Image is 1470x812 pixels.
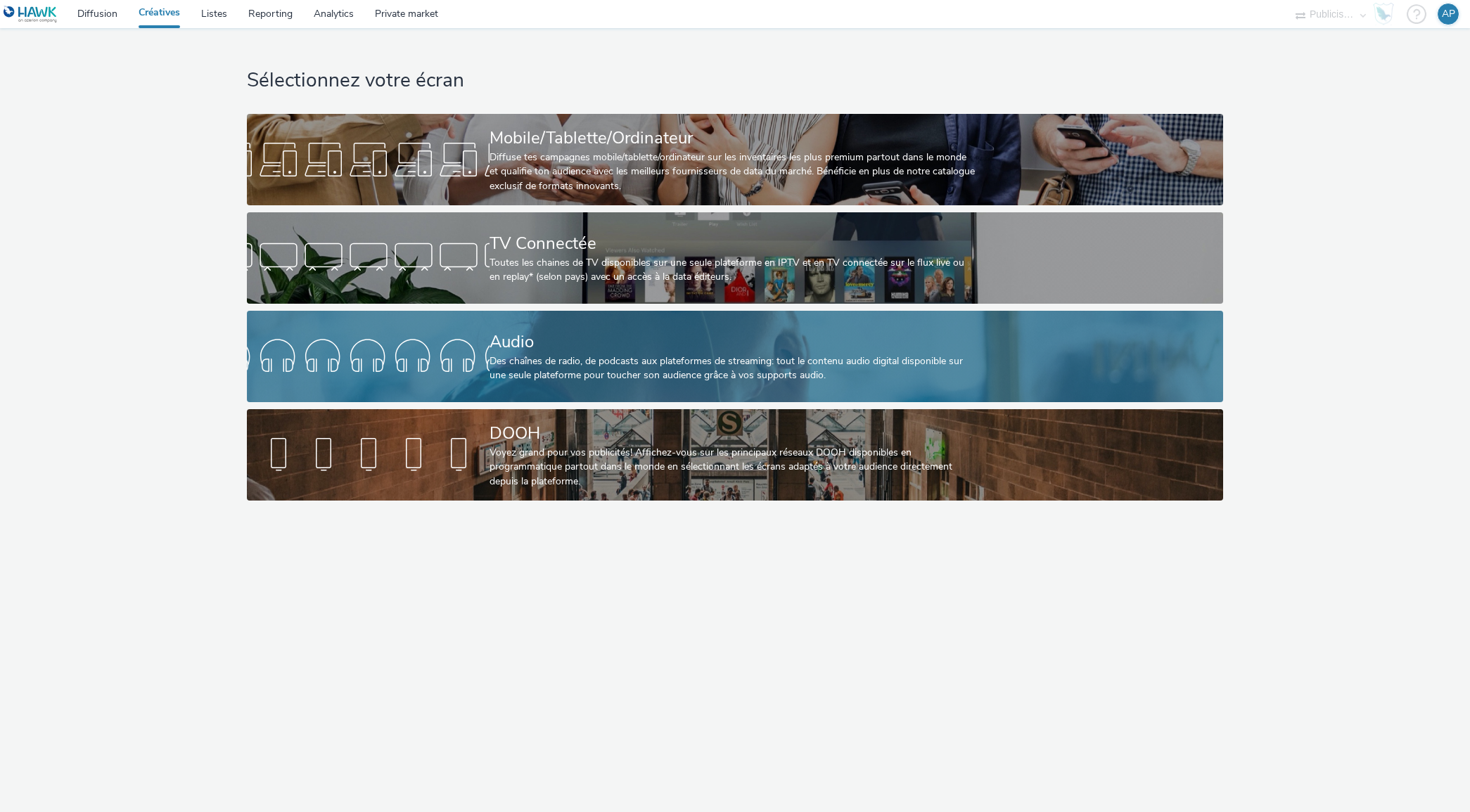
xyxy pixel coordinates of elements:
a: DOOHVoyez grand pour vos publicités! Affichez-vous sur les principaux réseaux DOOH disponibles en... [247,409,1224,501]
a: AudioDes chaînes de radio, de podcasts aux plateformes de streaming: tout le contenu audio digita... [247,311,1224,402]
div: Toutes les chaines de TV disponibles sur une seule plateforme en IPTV et en TV connectée sur le f... [490,256,975,285]
div: Voyez grand pour vos publicités! Affichez-vous sur les principaux réseaux DOOH disponibles en pro... [490,446,975,489]
div: Des chaînes de radio, de podcasts aux plateformes de streaming: tout le contenu audio digital dis... [490,354,975,383]
div: Mobile/Tablette/Ordinateur [490,126,975,150]
img: undefined Logo [4,6,58,23]
div: Diffuse tes campagnes mobile/tablette/ordinateur sur les inventaires les plus premium partout dan... [490,150,975,193]
a: Hawk Academy [1373,3,1400,25]
div: TV Connectée [490,231,975,256]
div: DOOH [490,421,975,446]
a: Mobile/Tablette/OrdinateurDiffuse tes campagnes mobile/tablette/ordinateur sur les inventaires le... [247,114,1224,205]
a: TV ConnectéeToutes les chaines de TV disponibles sur une seule plateforme en IPTV et en TV connec... [247,212,1224,304]
div: AP [1442,4,1455,25]
img: Hawk Academy [1373,3,1394,25]
div: Audio [490,330,975,354]
h1: Sélectionnez votre écran [247,67,1224,94]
